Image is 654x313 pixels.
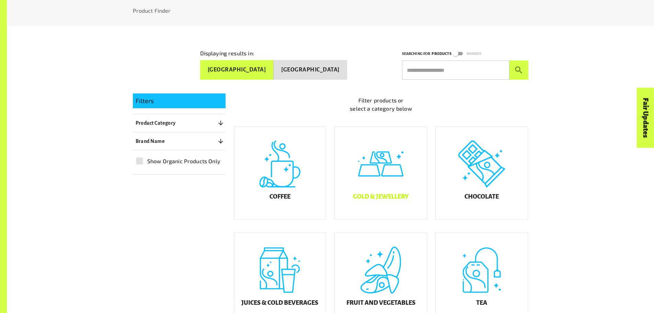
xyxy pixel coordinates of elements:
h5: Tea [476,299,487,306]
p: Filters [136,96,223,105]
span: Show Organic Products Only [147,157,220,165]
a: Coffee [234,126,326,220]
p: Products [432,51,451,57]
h5: Fruit and Vegetables [346,299,415,306]
button: [GEOGRAPHIC_DATA] [200,60,274,80]
p: Searching for [402,51,431,57]
button: Product Category [133,117,226,129]
p: Product Category [136,119,176,127]
button: Brand Name [133,135,226,147]
p: Displaying results in: [200,49,254,57]
h5: Coffee [269,193,290,200]
p: Brands [467,51,482,57]
button: [GEOGRAPHIC_DATA] [274,60,347,80]
p: Filter products or select a category below [234,96,528,113]
a: Chocolate [435,126,528,220]
nav: breadcrumb [133,7,528,15]
a: Product Finder [133,7,171,14]
h5: Gold & Jewellery [353,193,409,200]
h5: Chocolate [464,193,499,200]
h5: Juices & Cold Beverages [241,299,318,306]
a: Gold & Jewellery [334,126,427,220]
p: Brand Name [136,137,165,145]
